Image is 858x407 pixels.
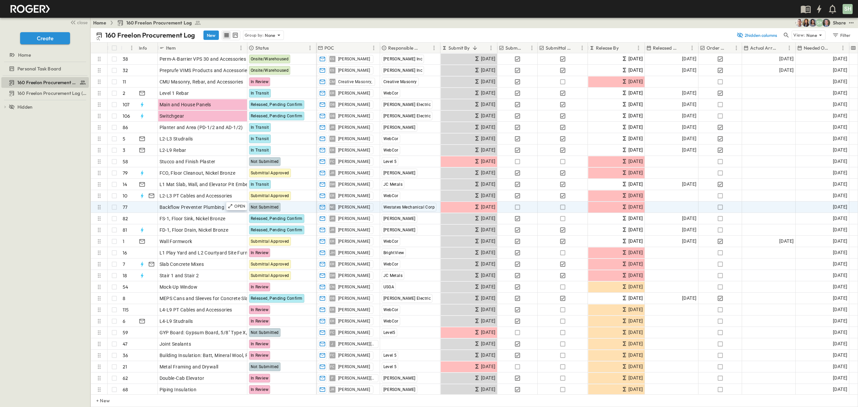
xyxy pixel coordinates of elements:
[1,78,87,87] a: 160 Freelon Procurement Log
[620,44,627,52] button: Sort
[815,19,823,27] div: Steven Habon (shabon@guzmangc.com)
[833,260,847,268] span: [DATE]
[93,19,205,26] nav: breadcrumbs
[223,31,231,39] button: row view
[123,238,124,245] p: 1
[833,101,847,108] span: [DATE]
[628,146,643,154] span: [DATE]
[330,104,335,105] span: DB
[628,123,643,131] span: [DATE]
[160,181,253,188] span: L1 Mat Slab, Wall, and Elevator Pit Embeds
[166,45,176,51] p: Item
[596,45,619,51] p: Release By
[682,55,696,63] span: [DATE]
[160,67,250,74] span: Preprufe VIMS Products and Accessories
[481,89,495,97] span: [DATE]
[123,181,127,188] p: 14
[338,216,370,221] span: [PERSON_NAME]
[833,226,847,234] span: [DATE]
[383,296,431,301] span: [PERSON_NAME] Electric
[628,237,643,245] span: [DATE]
[795,19,803,27] img: Mickie Parrish (mparrish@cahill-sf.com)
[833,135,847,142] span: [DATE]
[833,306,847,313] span: [DATE]
[628,158,643,165] span: [DATE]
[67,17,89,27] button: close
[270,44,278,52] button: Sort
[160,124,243,131] span: Planter and Area (PD-1/2 and AD-1/2)
[324,45,334,51] p: POC
[251,273,289,278] span: Submittal Approved
[383,216,416,221] span: [PERSON_NAME]
[802,19,810,27] img: Kim Bowen (kbowen@cahill-sf.com)
[733,31,781,40] button: 2hidden columns
[804,45,830,51] p: Needed Onsite
[682,180,696,188] span: [DATE]
[833,146,847,154] span: [DATE]
[833,112,847,120] span: [DATE]
[833,123,847,131] span: [DATE]
[388,45,421,51] p: Responsible Contractor
[847,19,855,27] button: test
[160,238,192,245] span: Wall Formwork
[833,55,847,63] span: [DATE]
[471,44,479,52] button: Sort
[123,56,128,62] p: 38
[681,44,688,52] button: Sort
[160,284,198,290] span: Mock-Up Window
[251,159,279,164] span: Not Submitted
[833,169,847,177] span: [DATE]
[833,78,847,85] span: [DATE]
[628,283,643,291] span: [DATE]
[330,218,334,219] span: JR
[160,101,211,108] span: Main and House Panels
[123,135,125,142] p: 5
[481,260,495,268] span: [DATE]
[251,262,289,267] span: Submittal Approved
[682,226,696,234] span: [DATE]
[682,294,696,302] span: [DATE]
[806,32,817,39] p: None
[237,44,245,52] button: Menu
[245,32,264,39] p: Group by:
[383,159,397,164] span: Level 5
[793,32,805,39] p: View:
[160,158,216,165] span: Stucco and Finish Plaster
[370,44,378,52] button: Menu
[481,146,495,154] span: [DATE]
[383,171,416,175] span: [PERSON_NAME]
[481,283,495,291] span: [DATE]
[682,135,696,142] span: [DATE]
[383,125,416,130] span: [PERSON_NAME]
[448,45,470,51] p: Submit By
[251,193,289,198] span: Submittal Approved
[123,249,127,256] p: 16
[628,294,643,302] span: [DATE]
[481,112,495,120] span: [DATE]
[833,249,847,256] span: [DATE]
[383,285,394,289] span: USGA
[139,39,147,57] div: Info
[682,123,696,131] span: [DATE]
[222,30,240,40] div: table view
[251,148,269,153] span: In Transit
[778,44,785,52] button: Sort
[682,66,696,74] span: [DATE]
[160,78,243,85] span: CMU Masonry, Rebar, and Accessories
[1,88,89,99] div: 160 Freelon Procurement Log (Copy)test
[338,250,370,255] span: [PERSON_NAME]
[833,294,847,302] span: [DATE]
[523,44,530,52] button: Sort
[750,45,777,51] p: Actual Arrival
[779,55,794,63] span: [DATE]
[338,170,370,176] span: [PERSON_NAME]
[160,147,186,154] span: L2-L9 Rebar
[160,272,199,279] span: Stair 1 and Stair 2
[383,205,435,210] span: Westates Mechanical Corp
[234,203,246,209] p: OPEN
